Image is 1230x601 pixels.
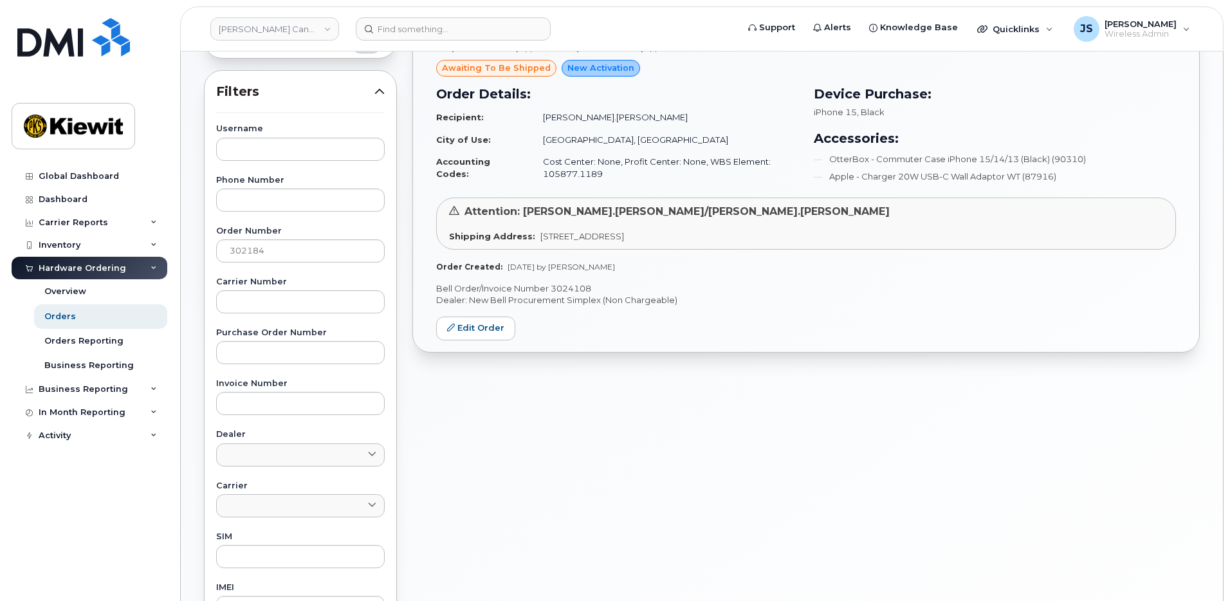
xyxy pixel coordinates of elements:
[531,106,798,129] td: [PERSON_NAME].[PERSON_NAME]
[814,84,1176,104] h3: Device Purchase:
[814,153,1176,165] li: OtterBox - Commuter Case iPhone 15/14/13 (Black) (90310)
[880,21,958,34] span: Knowledge Base
[436,317,515,340] a: Edit Order
[567,62,634,74] span: New Activation
[216,227,385,236] label: Order Number
[216,125,385,133] label: Username
[531,151,798,185] td: Cost Center: None, Profit Center: None, WBS Element: 105877.1189
[216,430,385,439] label: Dealer
[210,17,339,41] a: Kiewit Canada Inc
[449,231,535,241] strong: Shipping Address:
[436,156,490,179] strong: Accounting Codes:
[857,107,885,117] span: , Black
[436,294,1176,306] p: Dealer: New Bell Procurement Simplex (Non Chargeable)
[436,84,798,104] h3: Order Details:
[759,21,795,34] span: Support
[216,584,385,592] label: IMEI
[508,262,615,272] span: [DATE] by [PERSON_NAME]
[216,482,385,490] label: Carrier
[436,282,1176,295] p: Bell Order/Invoice Number 3024108
[824,21,851,34] span: Alerts
[356,17,551,41] input: Find something...
[540,231,624,241] span: [STREET_ADDRESS]
[739,15,804,41] a: Support
[804,15,860,41] a: Alerts
[216,82,374,101] span: Filters
[1105,19,1177,29] span: [PERSON_NAME]
[464,205,890,217] span: Attention: [PERSON_NAME].[PERSON_NAME]/[PERSON_NAME].[PERSON_NAME]
[1080,21,1093,37] span: JS
[968,16,1062,42] div: Quicklinks
[216,329,385,337] label: Purchase Order Number
[1065,16,1199,42] div: Jessica Safarik
[216,278,385,286] label: Carrier Number
[993,24,1040,34] span: Quicklinks
[436,112,484,122] strong: Recipient:
[1174,545,1220,591] iframe: Messenger Launcher
[531,129,798,151] td: [GEOGRAPHIC_DATA], [GEOGRAPHIC_DATA]
[216,380,385,388] label: Invoice Number
[442,62,551,74] span: awaiting to be shipped
[216,176,385,185] label: Phone Number
[436,262,502,272] strong: Order Created:
[814,107,857,117] span: iPhone 15
[216,533,385,541] label: SIM
[436,134,491,145] strong: City of Use:
[860,15,967,41] a: Knowledge Base
[1105,29,1177,39] span: Wireless Admin
[814,171,1176,183] li: Apple - Charger 20W USB-C Wall Adaptor WT (87916)
[814,129,1176,148] h3: Accessories:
